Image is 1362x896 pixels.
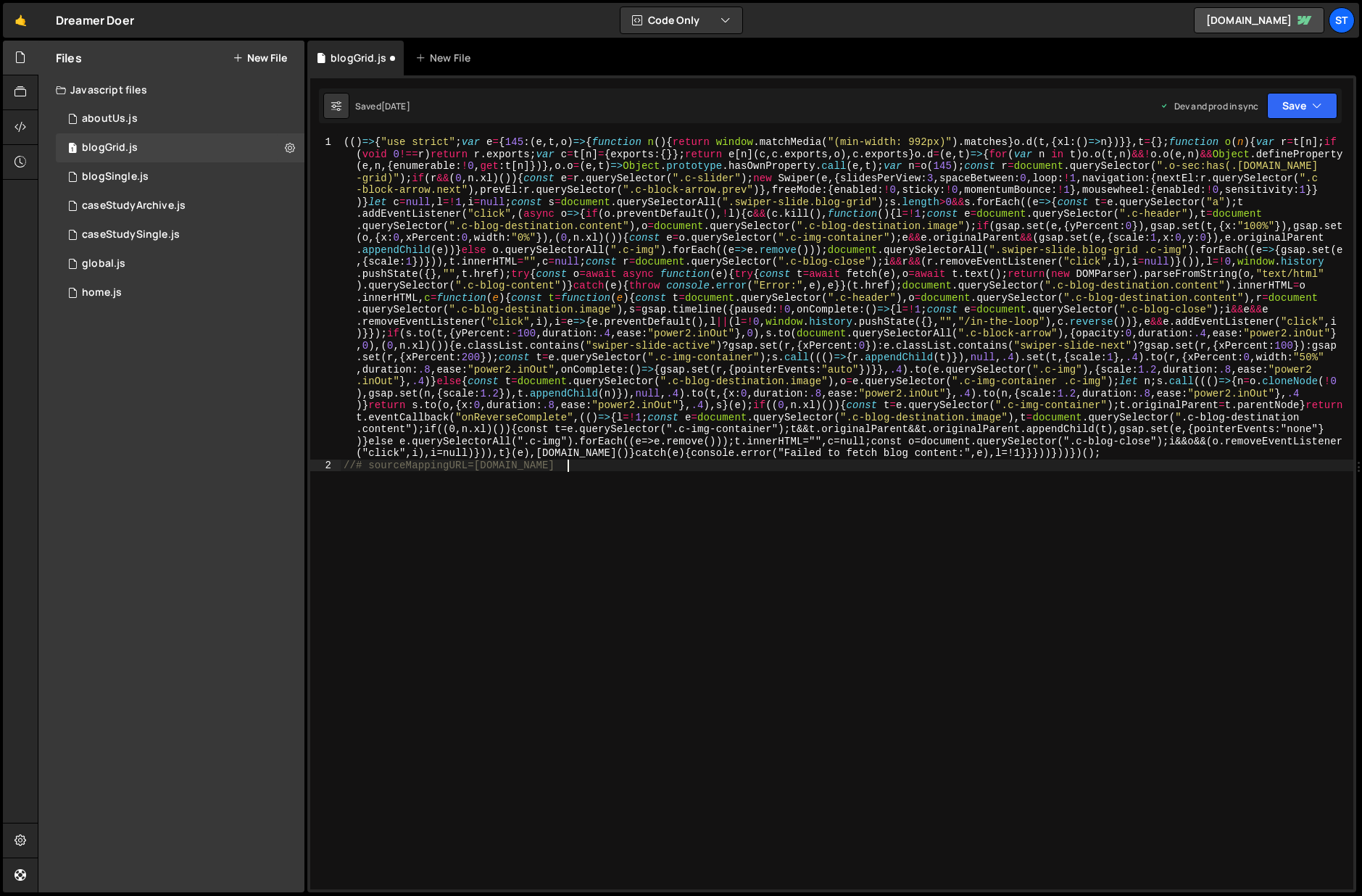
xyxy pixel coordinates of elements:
h2: Files [56,50,82,66]
a: ST [1329,7,1355,33]
div: 14607/41637.js [56,220,304,249]
div: caseStudySingle.js [82,228,180,241]
div: 14607/37969.js [56,278,304,307]
a: 🤙 [3,3,38,38]
button: Code Only [620,7,742,33]
div: Javascript files [38,75,304,104]
div: Saved [355,100,410,112]
div: blogGrid.js [82,141,138,154]
div: 14607/42624.js [56,104,304,133]
div: aboutUs.js [82,112,138,125]
div: caseStudyArchive.js [82,199,186,212]
div: Dreamer Doer [56,12,134,29]
div: blogGrid.js [331,51,386,65]
div: 14607/41089.js [56,162,304,191]
div: New File [415,51,476,65]
span: 1 [68,144,77,155]
div: [DATE] [381,100,410,112]
button: Save [1267,93,1337,119]
div: Dev and prod in sync [1160,100,1258,112]
button: New File [233,52,287,64]
div: home.js [82,286,122,299]
a: [DOMAIN_NAME] [1194,7,1324,33]
div: global.js [82,257,125,270]
div: 2 [310,460,341,472]
div: 1 [310,136,341,460]
div: blogSingle.js [82,170,149,183]
div: 14607/37968.js [56,249,304,278]
div: 14607/41446.js [56,191,304,220]
div: 14607/41073.js [56,133,304,162]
